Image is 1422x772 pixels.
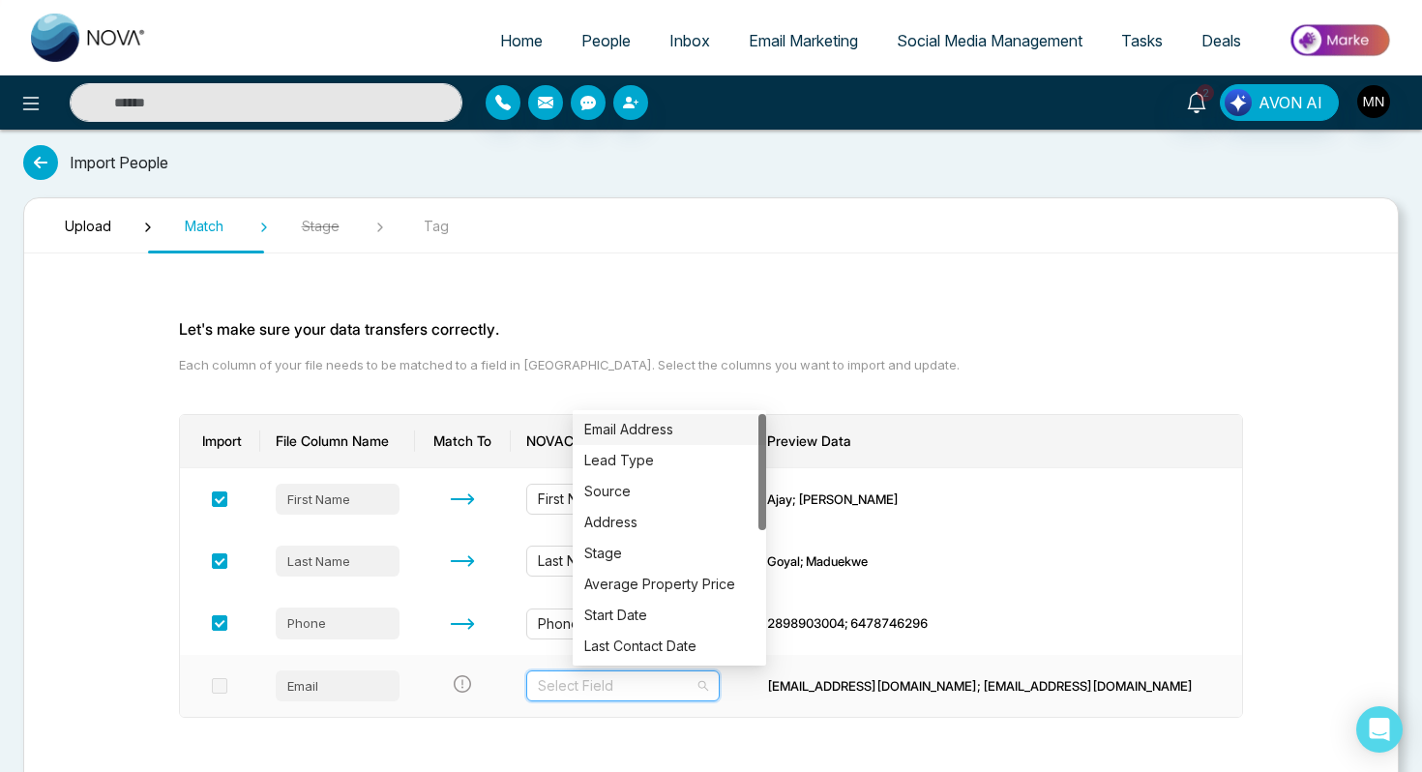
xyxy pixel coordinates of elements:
span: Tasks [1121,31,1163,50]
a: People [562,22,650,59]
div: Phone [276,608,400,638]
span: AVON AI [1259,91,1322,114]
div: Source [573,476,766,507]
span: Home [500,31,543,50]
div: Ajay; [PERSON_NAME] [767,490,1227,509]
span: Import People [70,151,168,174]
span: Social Media Management [897,31,1082,50]
div: Last Contact Date [573,631,766,662]
img: User Avatar [1357,85,1390,118]
div: Lead Type [573,445,766,476]
span: First Name [538,485,708,514]
img: Market-place.gif [1270,18,1410,62]
div: 2898903004; 6478746296 [767,613,1227,633]
div: Last Name [276,546,400,577]
div: Open Intercom Messenger [1356,706,1403,753]
div: Average Property Price [573,569,766,600]
p: Let's make sure your data transfers correctly. [179,317,1243,341]
div: Last Contact Date [584,636,755,657]
div: Source [584,481,755,502]
div: Start Date [584,605,755,626]
div: Address [584,512,755,533]
div: Stage [573,538,766,569]
div: Lead Type [584,450,755,471]
th: Preview Data [752,415,1242,468]
span: Email Marketing [749,31,858,50]
th: File Column Name [260,415,415,468]
a: Home [481,22,562,59]
div: Average Property Price [584,574,755,595]
button: AVON AI [1220,84,1339,121]
a: Email Marketing [729,22,877,59]
th: Import [180,415,260,468]
div: Goyal; Maduekwe [767,551,1227,571]
span: exclamation-circle [454,675,471,693]
div: Email Address [573,414,766,445]
a: 2 [1173,84,1220,118]
span: Match [156,216,252,236]
img: Nova CRM Logo [31,14,147,62]
a: Social Media Management [877,22,1102,59]
span: Phone Number [538,609,708,638]
div: [EMAIL_ADDRESS][DOMAIN_NAME]; [EMAIL_ADDRESS][DOMAIN_NAME] [767,676,1227,696]
div: Email Address [584,419,755,440]
span: Tag [388,216,485,236]
span: Deals [1201,31,1241,50]
div: Address [573,507,766,538]
a: Inbox [650,22,729,59]
th: Match To [415,415,511,468]
th: NOVACRM's Field Names [511,415,752,468]
a: Deals [1182,22,1260,59]
img: Lead Flow [1225,89,1252,116]
div: Start Date [573,600,766,631]
p: Each column of your file needs to be matched to a field in [GEOGRAPHIC_DATA]. Select the columns ... [179,356,1243,375]
span: Inbox [669,31,710,50]
a: Tasks [1102,22,1182,59]
span: Last Name [538,547,708,576]
div: Stage [584,543,755,564]
div: First Name [276,484,400,515]
span: 2 [1197,84,1214,102]
span: People [581,31,631,50]
span: Upload [40,216,136,236]
div: Email [276,670,400,701]
span: Stage [272,216,369,236]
